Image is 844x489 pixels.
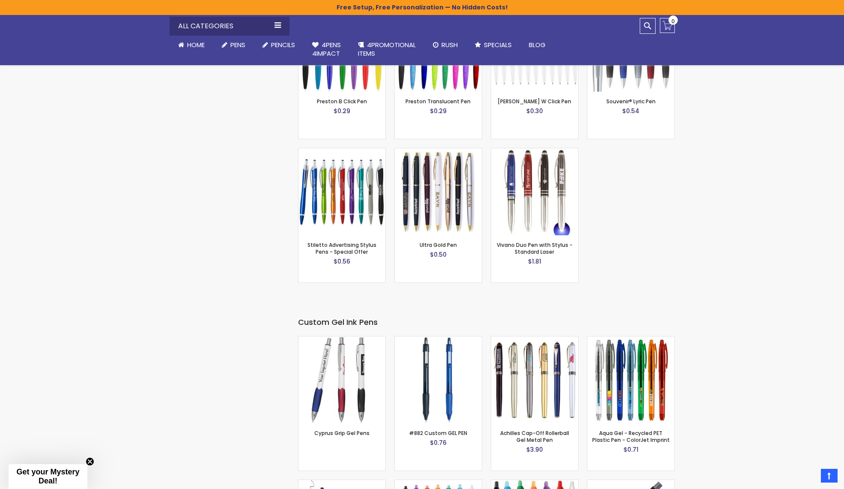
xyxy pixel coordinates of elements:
[491,336,578,423] img: Achilles Cap-Off Rollerball Gel Metal Pen
[358,40,416,58] span: 4PROMOTIONAL ITEMS
[271,40,295,49] span: Pencils
[406,98,471,105] a: Preston Translucent Pen
[592,429,670,444] a: Aqua Gel - Recycled PET Plastic Pen - ColorJet Imprint
[395,148,482,155] a: Ultra Gold Pen
[298,336,385,343] a: Cyprus Grip Gel Pens
[298,480,385,487] a: Avendale Velvet Touch Stylus Gel Pen
[484,40,512,49] span: Specials
[588,336,674,423] img: Aqua Gel - Recycled PET Plastic Pen - ColorJet Imprint
[16,468,79,485] span: Get your Mystery Deal!
[526,445,543,454] span: $3.90
[395,336,482,343] a: #882 Custom GEL PEN
[298,317,378,327] span: Custom Gel Ink Pens
[213,36,254,54] a: Pens
[606,98,656,105] a: Souvenir® Lyric Pen
[307,241,376,255] a: Stiletto Advertising Stylus Pens - Special Offer
[9,464,87,489] div: Get your Mystery Deal!Close teaser
[660,18,675,33] a: 0
[424,36,466,54] a: Rush
[821,469,838,483] a: Top
[298,336,385,423] img: Cyprus Grip Gel Pens
[588,480,674,487] a: Bowie Rollerball Softy Pen - Laser
[317,98,367,105] a: Preston B Click Pen
[498,98,571,105] a: [PERSON_NAME] W Click Pen
[187,40,205,49] span: Home
[230,40,245,49] span: Pens
[430,250,447,259] span: $0.50
[170,36,213,54] a: Home
[86,457,94,466] button: Close teaser
[430,107,447,115] span: $0.29
[526,107,543,115] span: $0.30
[491,148,578,155] a: Vivano Duo Pen with Stylus - Standard Laser
[529,40,546,49] span: Blog
[520,36,554,54] a: Blog
[314,429,370,437] a: Cyprus Grip Gel Pens
[254,36,304,54] a: Pencils
[334,257,350,266] span: $0.56
[500,429,569,444] a: Achilles Cap-Off Rollerball Gel Metal Pen
[395,480,482,487] a: BIC® Ferocity Clic™ Fine Point Gel Pen
[312,40,341,58] span: 4Pens 4impact
[528,257,541,266] span: $1.81
[349,36,424,63] a: 4PROMOTIONALITEMS
[588,336,674,343] a: Aqua Gel - Recycled PET Plastic Pen - ColorJet Imprint
[430,438,447,447] span: $0.76
[304,36,349,63] a: 4Pens4impact
[395,148,482,235] img: Ultra Gold Pen
[623,445,638,454] span: $0.71
[491,480,578,487] a: BIC® Intensity Clic Gel Pen
[671,17,675,25] span: 0
[420,241,457,249] a: Ultra Gold Pen
[491,148,578,235] img: Vivano Duo Pen with Stylus - Standard Laser
[497,241,573,255] a: Vivano Duo Pen with Stylus - Standard Laser
[170,17,289,36] div: All Categories
[441,40,458,49] span: Rush
[298,148,385,235] img: Stiletto Advertising Stylus Pens - Special Offer
[622,107,639,115] span: $0.54
[334,107,350,115] span: $0.29
[491,336,578,343] a: Achilles Cap-Off Rollerball Gel Metal Pen
[409,429,467,437] a: #882 Custom GEL PEN
[466,36,520,54] a: Specials
[395,336,482,423] img: #882 Custom GEL PEN
[298,148,385,155] a: Stiletto Advertising Stylus Pens - Special Offer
